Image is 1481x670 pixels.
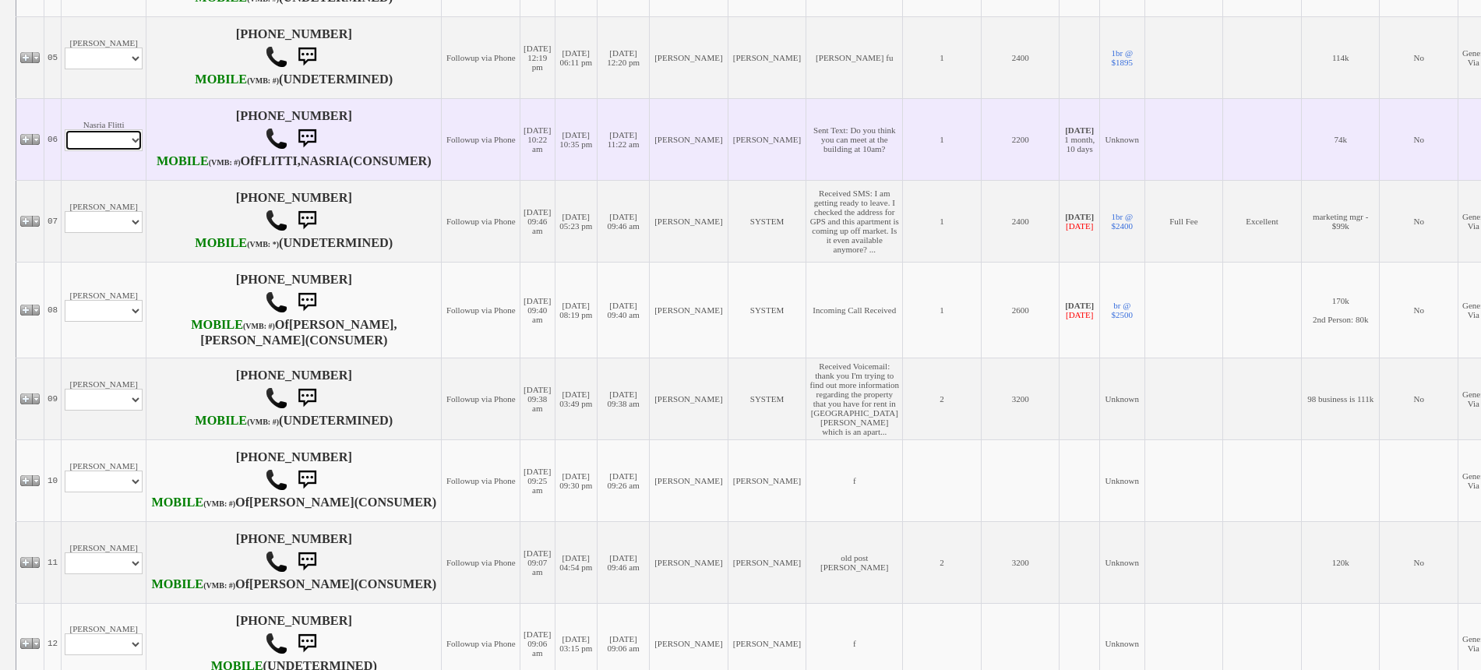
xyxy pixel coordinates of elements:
[44,262,62,358] td: 08
[981,180,1060,262] td: 2400
[806,262,903,358] td: Incoming Call Received
[1380,98,1458,180] td: No
[728,16,806,98] td: [PERSON_NAME]
[650,439,728,521] td: [PERSON_NAME]
[903,358,982,439] td: 2
[442,262,520,358] td: Followup via Phone
[728,180,806,262] td: SYSTEM
[1099,98,1144,180] td: Unknown
[981,358,1060,439] td: 3200
[1112,48,1134,67] a: 1br @ $1895
[981,98,1060,180] td: 2200
[903,521,982,603] td: 2
[1099,521,1144,603] td: Unknown
[195,72,279,86] b: T-Mobile USA, Inc.
[291,383,323,414] img: sms.png
[1380,262,1458,358] td: No
[291,205,323,236] img: sms.png
[291,546,323,577] img: sms.png
[806,521,903,603] td: old post [PERSON_NAME]
[291,287,323,318] img: sms.png
[44,439,62,521] td: 10
[150,532,438,593] h4: [PHONE_NUMBER] Of (CONSUMER)
[265,550,288,573] img: call.png
[981,16,1060,98] td: 2400
[44,358,62,439] td: 09
[555,358,598,439] td: [DATE] 03:49 pm
[520,180,555,262] td: [DATE] 09:46 am
[44,98,62,180] td: 06
[291,628,323,659] img: sms.png
[62,521,146,603] td: [PERSON_NAME]
[195,72,247,86] font: MOBILE
[157,154,209,168] font: MOBILE
[62,180,146,262] td: [PERSON_NAME]
[520,358,555,439] td: [DATE] 09:38 am
[195,414,247,428] font: MOBILE
[249,577,354,591] b: [PERSON_NAME]
[1301,98,1380,180] td: 74k
[520,262,555,358] td: [DATE] 09:40 am
[247,418,279,426] font: (VMB: #)
[555,521,598,603] td: [DATE] 04:54 pm
[62,16,146,98] td: [PERSON_NAME]
[151,495,235,510] b: T-Mobile USA, Inc.
[598,180,650,262] td: [DATE] 09:46 am
[1380,521,1458,603] td: No
[903,98,982,180] td: 1
[203,581,235,590] font: (VMB: #)
[44,16,62,98] td: 05
[650,180,728,262] td: [PERSON_NAME]
[195,236,279,250] b: Verizon Wireless
[191,318,275,332] b: T-Mobile USA, Inc.
[806,358,903,439] td: Received Voicemail: thank you I'm trying to find out more information regarding the property that...
[1112,212,1134,231] a: 1br @ $2400
[195,236,247,250] font: MOBILE
[650,358,728,439] td: [PERSON_NAME]
[1060,98,1099,180] td: 1 month, 10 days
[806,16,903,98] td: [PERSON_NAME] fu
[442,98,520,180] td: Followup via Phone
[62,358,146,439] td: [PERSON_NAME]
[1380,16,1458,98] td: No
[44,521,62,603] td: 11
[728,358,806,439] td: SYSTEM
[728,439,806,521] td: [PERSON_NAME]
[1380,180,1458,262] td: No
[650,98,728,180] td: [PERSON_NAME]
[265,127,288,150] img: call.png
[265,209,288,232] img: call.png
[157,154,241,168] b: T-Mobile USA, Inc.
[150,273,438,347] h4: [PHONE_NUMBER] Of (CONSUMER)
[1144,180,1223,262] td: Full Fee
[200,318,397,347] b: [PERSON_NAME],[PERSON_NAME]
[209,158,241,167] font: (VMB: #)
[520,98,555,180] td: [DATE] 10:22 am
[265,291,288,314] img: call.png
[598,358,650,439] td: [DATE] 09:38 am
[598,262,650,358] td: [DATE] 09:40 am
[1223,180,1302,262] td: Excellent
[442,439,520,521] td: Followup via Phone
[555,98,598,180] td: [DATE] 10:35 pm
[291,123,323,154] img: sms.png
[1066,310,1093,319] font: [DATE]
[150,27,438,88] h4: [PHONE_NUMBER] (UNDETERMINED)
[265,45,288,69] img: call.png
[598,98,650,180] td: [DATE] 11:22 am
[265,632,288,655] img: call.png
[62,98,146,180] td: Nasria Flitti
[555,439,598,521] td: [DATE] 09:30 pm
[442,180,520,262] td: Followup via Phone
[1301,521,1380,603] td: 120k
[598,16,650,98] td: [DATE] 12:20 pm
[520,16,555,98] td: [DATE] 12:19 pm
[191,318,243,332] font: MOBILE
[150,368,438,429] h4: [PHONE_NUMBER] (UNDETERMINED)
[247,240,279,249] font: (VMB: *)
[249,495,354,510] b: [PERSON_NAME]
[806,180,903,262] td: Received SMS: I am getting ready to leave. I checked the address for GPS and this apartment is co...
[150,191,438,252] h4: [PHONE_NUMBER] (UNDETERMINED)
[728,98,806,180] td: [PERSON_NAME]
[555,262,598,358] td: [DATE] 08:19 pm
